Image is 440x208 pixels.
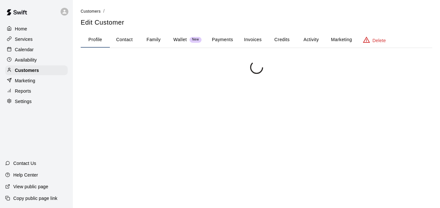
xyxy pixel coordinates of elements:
[81,8,101,14] a: Customers
[15,26,27,32] p: Home
[15,57,37,63] p: Availability
[5,45,68,54] a: Calendar
[110,32,139,48] button: Contact
[5,24,68,34] a: Home
[207,32,238,48] button: Payments
[15,98,32,105] p: Settings
[5,97,68,106] a: Settings
[103,8,105,15] li: /
[81,8,432,15] nav: breadcrumb
[296,32,326,48] button: Activity
[15,77,35,84] p: Marketing
[15,36,33,42] p: Services
[5,55,68,65] a: Availability
[238,32,267,48] button: Invoices
[13,195,57,202] p: Copy public page link
[81,18,432,27] h5: Edit Customer
[373,37,386,44] p: Delete
[190,38,202,42] span: New
[173,36,187,43] p: Wallet
[81,32,110,48] button: Profile
[81,9,101,14] span: Customers
[15,88,31,94] p: Reports
[81,32,432,48] div: basic tabs example
[15,67,39,74] p: Customers
[267,32,296,48] button: Credits
[5,34,68,44] a: Services
[139,32,168,48] button: Family
[5,65,68,75] a: Customers
[326,32,357,48] button: Marketing
[13,172,38,178] p: Help Center
[13,183,48,190] p: View public page
[13,160,36,167] p: Contact Us
[5,76,68,86] a: Marketing
[15,46,34,53] p: Calendar
[5,86,68,96] a: Reports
